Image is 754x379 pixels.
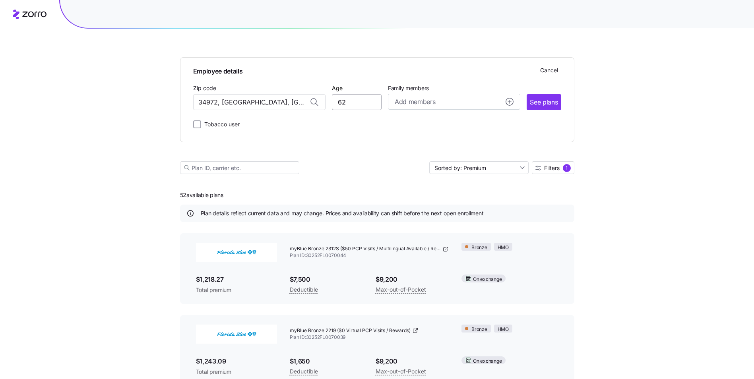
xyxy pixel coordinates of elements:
[544,165,560,171] span: Filters
[193,94,326,110] input: Zip code
[290,246,441,252] span: myBlue Bronze 2312S ($50 PCP Visits / Multilingual Available / Rewards)
[196,368,277,376] span: Total premium
[290,356,363,366] span: $1,650
[506,98,514,106] svg: add icon
[537,64,561,77] button: Cancel
[471,326,487,333] span: Bronze
[180,191,223,199] span: 52 available plans
[196,243,277,262] img: Florida Blue
[196,356,277,366] span: $1,243.09
[332,94,382,110] input: Age
[290,252,449,259] span: Plan ID: 30252FL0070044
[196,325,277,344] img: Florida Blue
[290,367,318,376] span: Deductible
[530,97,558,107] span: See plans
[290,275,363,284] span: $7,500
[193,64,243,76] span: Employee details
[532,161,574,174] button: Filters1
[498,244,509,251] span: HMO
[290,327,411,334] span: myBlue Bronze 2219 ($0 Virtual PCP Visits / Rewards)
[196,286,277,294] span: Total premium
[429,161,529,174] input: Sort by
[473,276,502,283] span: On exchange
[527,94,561,110] button: See plans
[193,84,216,93] label: Zip code
[498,326,509,333] span: HMO
[376,285,426,294] span: Max-out-of-Pocket
[473,358,502,365] span: On exchange
[376,275,449,284] span: $9,200
[290,285,318,294] span: Deductible
[201,120,240,129] label: Tobacco user
[388,84,520,92] span: Family members
[332,84,343,93] label: Age
[395,97,435,107] span: Add members
[388,94,520,110] button: Add membersadd icon
[201,209,484,217] span: Plan details reflect current data and may change. Prices and availability can shift before the ne...
[471,244,487,251] span: Bronze
[540,66,558,74] span: Cancel
[180,161,299,174] input: Plan ID, carrier etc.
[376,356,449,366] span: $9,200
[563,164,571,172] div: 1
[196,275,277,284] span: $1,218.27
[376,367,426,376] span: Max-out-of-Pocket
[290,334,449,341] span: Plan ID: 30252FL0070039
